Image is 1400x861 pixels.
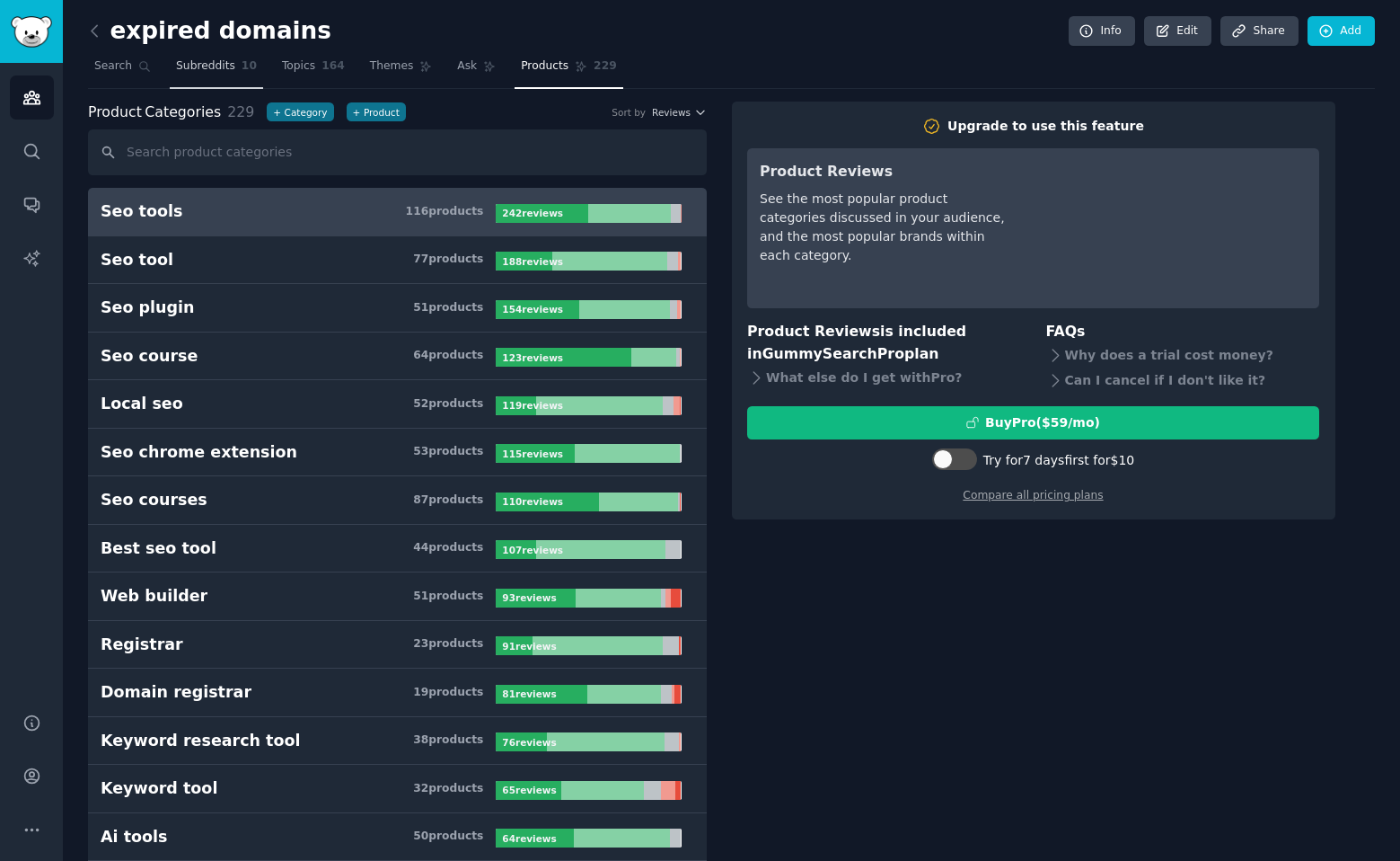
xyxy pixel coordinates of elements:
b: 93 review s [502,592,556,603]
div: Buy Pro ($ 59 /mo ) [985,413,1100,432]
button: +Product [347,102,406,121]
span: Products [521,58,568,75]
a: Seo courses87products110reviews [88,476,707,525]
h3: Product Reviews [760,161,1012,183]
div: 51 product s [413,589,483,605]
div: 38 product s [413,732,483,749]
span: 229 [227,103,254,120]
div: 51 product s [413,300,483,316]
button: BuyPro($59/mo) [747,406,1319,439]
a: Registrar23products91reviews [88,621,707,670]
div: Seo plugin [101,297,195,319]
span: GummySearch Pro [762,345,904,362]
a: Seo tools116products242reviews [88,188,707,236]
a: Seo plugin51products154reviews [88,284,707,333]
div: Keyword research tool [101,730,301,752]
div: Web builder [101,585,207,608]
div: Local seo [101,393,183,415]
b: 188 review s [502,256,563,267]
a: Add [1308,16,1375,47]
h2: expired domains [88,17,331,46]
img: GummySearch logo [11,16,52,48]
div: 32 product s [413,781,483,797]
a: Share [1220,16,1298,47]
a: Domain registrar19products81reviews [88,669,707,717]
b: 76 review s [502,737,556,748]
b: 154 review s [502,304,563,315]
a: Local seo52products119reviews [88,380,707,429]
div: Registrar [101,634,183,656]
b: 110 review s [502,496,563,507]
span: 229 [594,58,617,75]
a: Products229 [515,52,622,89]
a: Seo course64products123reviews [88,333,707,381]
div: 23 product s [413,636,483,652]
div: See the most popular product categories discussed in your audience, and the most popular brands w... [760,190,1012,265]
a: Compare all pricing plans [963,489,1103,502]
span: Reviews [652,106,691,119]
a: Info [1069,16,1135,47]
div: Seo chrome extension [101,441,297,464]
div: Best seo tool [101,537,216,560]
div: What else do I get with Pro ? [747,365,1021,390]
div: 116 product s [406,204,484,220]
span: Search [94,58,132,75]
span: 10 [242,58,257,75]
div: Seo courses [101,489,207,511]
div: Try for 7 days first for $10 [983,451,1134,470]
div: 87 product s [413,493,483,509]
a: Best seo tool44products107reviews [88,525,707,573]
a: Seo tool77products188reviews [88,236,707,285]
span: Topics [282,58,315,75]
div: 77 product s [413,252,483,268]
span: + [353,106,361,119]
div: Ai tools [101,826,167,848]
span: Themes [370,58,414,75]
div: Seo tools [101,200,182,223]
span: 164 [321,58,345,75]
a: Ask [451,52,502,89]
span: Categories [88,102,221,124]
div: Seo tool [101,249,173,271]
span: Ask [457,58,477,75]
div: 19 product s [413,685,483,701]
b: 107 review s [502,545,563,555]
b: 123 review s [502,352,563,363]
a: Topics164 [276,52,351,89]
div: 52 product s [413,396,483,413]
span: Subreddits [176,58,235,75]
a: Web builder51products93reviews [88,573,707,621]
a: Edit [1144,16,1211,47]
a: Search [88,52,157,89]
input: Search product categories [88,129,707,175]
div: Can I cancel if I don't like it? [1046,368,1320,394]
span: + [273,106,281,119]
div: 50 product s [413,829,483,845]
b: 65 review s [502,785,556,795]
div: Seo course [101,345,198,368]
a: Keyword tool32products65reviews [88,765,707,813]
div: Sort by [612,106,646,119]
a: Themes [364,52,439,89]
a: Keyword research tool38products76reviews [88,717,707,766]
div: 53 product s [413,444,483,460]
b: 242 review s [502,208,563,218]
button: Reviews [652,106,706,119]
div: 64 product s [413,348,483,364]
b: 91 review s [502,641,556,652]
div: Why does a trial cost money? [1046,343,1320,368]
h3: FAQs [1046,321,1320,343]
a: Seo chrome extension53products115reviews [88,429,707,477]
div: Domain registrar [101,681,251,704]
b: 119 review s [502,400,563,411]
span: Product [88,102,142,124]
div: 44 product s [413,540,483,556]
b: 64 review s [502,833,556,844]
div: Upgrade to use this feature [947,117,1144,136]
b: 115 review s [502,448,563,459]
button: +Category [267,102,333,121]
h3: Product Reviews is included in plan [747,321,1021,365]
b: 81 review s [502,688,556,699]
